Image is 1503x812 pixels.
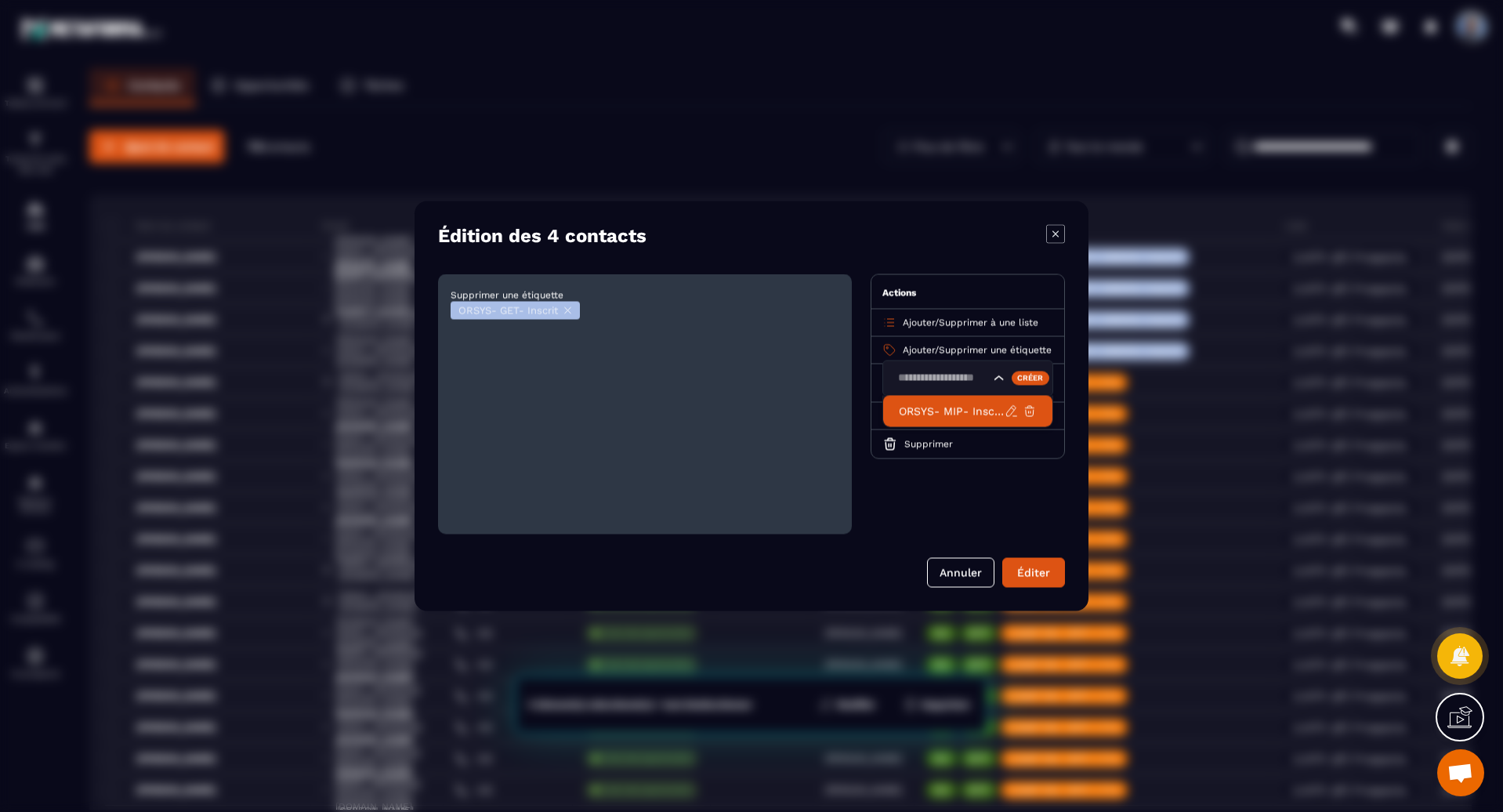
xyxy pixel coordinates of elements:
button: Éditer [1002,558,1065,588]
span: ORSYS- GET- Inscrit [458,305,558,317]
span: Ajouter [903,317,935,328]
p: ORSYS- MIP- Inscrit [899,404,1005,419]
span: Supprimer une étiquette [451,290,563,301]
h4: Édition des 4 contacts [438,225,646,247]
p: / [903,317,1038,329]
span: Supprimer [904,439,953,450]
span: Ajouter [903,345,935,356]
span: Supprimer à une liste [939,317,1038,328]
p: / [903,344,1052,357]
div: Ouvrir le chat [1437,749,1484,796]
div: Créer [1012,371,1050,385]
span: Supprimer une étiquette [939,345,1052,356]
input: Search for option [893,370,990,387]
div: Search for option [882,361,1053,397]
button: Annuler [927,558,994,588]
span: Actions [882,288,916,299]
